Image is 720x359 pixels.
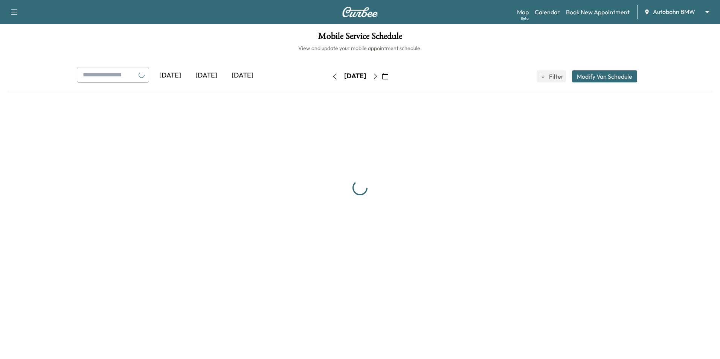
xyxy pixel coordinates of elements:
div: [DATE] [224,67,261,84]
button: Modify Van Schedule [572,70,637,82]
a: MapBeta [517,8,529,17]
a: Calendar [535,8,560,17]
span: Filter [549,72,563,81]
h6: View and update your mobile appointment schedule. [8,44,712,52]
div: [DATE] [344,71,366,81]
h1: Mobile Service Schedule [8,32,712,44]
a: Book New Appointment [566,8,630,17]
div: [DATE] [152,67,188,84]
div: Beta [521,15,529,21]
img: Curbee Logo [342,7,378,17]
button: Filter [537,70,566,82]
div: [DATE] [188,67,224,84]
span: Autobahn BMW [653,8,695,16]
